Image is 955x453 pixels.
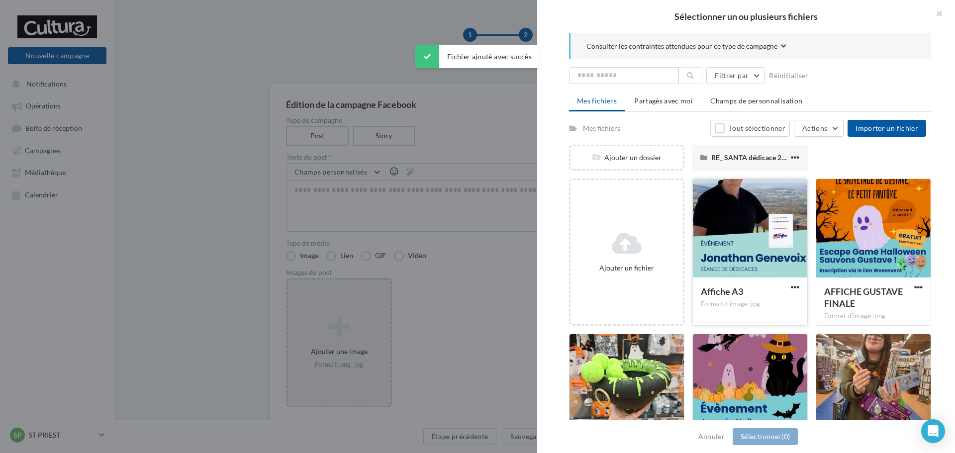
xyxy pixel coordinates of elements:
[802,124,827,132] span: Actions
[586,41,786,53] button: Consulter les contraintes attendues pour ce type de campagne
[824,312,923,321] div: Format d'image: png
[586,41,777,51] span: Consulter les contraintes attendues pour ce type de campagne
[848,120,926,137] button: Importer un fichier
[634,96,693,105] span: Partagés avec moi
[824,286,903,309] span: AFFICHE GUSTAVE FINALE
[710,96,802,105] span: Champs de personnalisation
[794,120,844,137] button: Actions
[856,124,918,132] span: Importer un fichier
[921,419,945,443] div: Open Intercom Messenger
[415,45,540,68] div: Fichier ajouté avec succès
[574,263,679,273] div: Ajouter un fichier
[765,70,813,82] button: Réinitialiser
[553,12,939,21] h2: Sélectionner un ou plusieurs fichiers
[571,153,683,163] div: Ajouter un dossier
[694,431,729,443] button: Annuler
[706,67,765,84] button: Filtrer par
[781,432,790,441] span: (0)
[710,120,790,137] button: Tout sélectionner
[711,153,853,162] span: RE_ SANTA dédicace 29 Juin Cultura St Priest
[583,123,620,133] div: Mes fichiers
[701,300,799,309] div: Format d'image: jpg
[733,428,798,445] button: Sélectionner(0)
[577,96,617,105] span: Mes fichiers
[701,286,743,297] span: Affiche A3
